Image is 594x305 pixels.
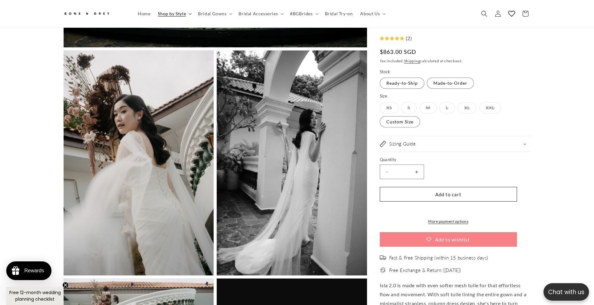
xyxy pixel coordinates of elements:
[360,11,380,17] span: About Us
[380,93,388,100] legend: Size
[380,58,531,64] div: Tax included. calculated at checkout.
[380,267,386,273] img: exchange_2.png
[290,11,312,17] span: #BGBrides
[6,287,64,305] div: Free 12-month wedding planning checklistClose teaser
[426,11,468,22] button: Write a review
[380,219,517,224] a: More payment options
[458,102,476,113] label: XL
[9,289,61,302] span: Free 12-month wedding planning checklist
[235,7,286,20] summary: Bridal Accessories
[5,159,86,202] div: I had a great experience at Bone and Grey with Joy. She was extremely helpful and accommodating t...
[427,78,474,89] label: Made-to-Order
[380,48,417,56] span: $863.00 SGD
[404,59,420,63] a: Shipping
[404,34,412,43] div: (2)
[389,267,461,274] span: Free Exchange & Return ([DATE])
[194,7,235,20] summary: Bridal Gowns
[543,283,589,301] button: Open chatbox
[99,172,181,214] div: Had a great time trying out dresses. [PERSON_NAME] was very helpful through the process, recommen...
[356,7,388,20] summary: About Us
[138,11,150,17] span: Home
[543,288,589,297] p: Chat with us
[380,136,531,152] summary: Sizing Guide
[380,78,424,89] label: Ready-to-Ship
[63,9,110,19] img: Bone and Grey Bridal
[380,187,517,202] button: Add to cart
[74,142,86,149] div: [DATE]
[99,154,140,161] div: [PERSON_NAME]
[419,102,437,113] label: M
[389,141,416,147] h2: Sizing Guide
[198,11,226,17] span: Bridal Gowns
[380,116,420,127] label: Custom Size
[24,268,44,274] div: Rewards
[380,232,517,247] button: Add to wishlist
[134,7,154,20] a: Home
[389,255,489,261] span: Fast & Free Shipping (within 15 business days)
[96,34,184,151] img: 4306365
[321,7,357,20] a: Bridal Try-on
[168,154,181,161] div: [DATE]
[286,7,321,20] summary: #BGBrides
[239,11,278,17] span: Bridal Accessories
[62,282,69,288] button: Close teaser
[401,102,417,113] label: S
[2,34,89,139] img: 4306366
[477,7,491,21] summary: Search
[94,34,185,217] a: 4306365 [PERSON_NAME] [DATE] Had a great time trying out dresses. [PERSON_NAME] was very helpful ...
[380,157,517,163] label: Quantity
[479,102,501,113] label: XXL
[325,11,353,17] span: Bridal Try-on
[5,142,46,149] div: [PERSON_NAME]
[380,102,398,113] label: XS
[61,6,128,21] a: Bone and Grey Bridal
[154,7,194,20] summary: Shop by Style
[158,11,186,17] span: Shop by Style
[380,69,391,75] legend: Stock
[439,102,455,113] label: L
